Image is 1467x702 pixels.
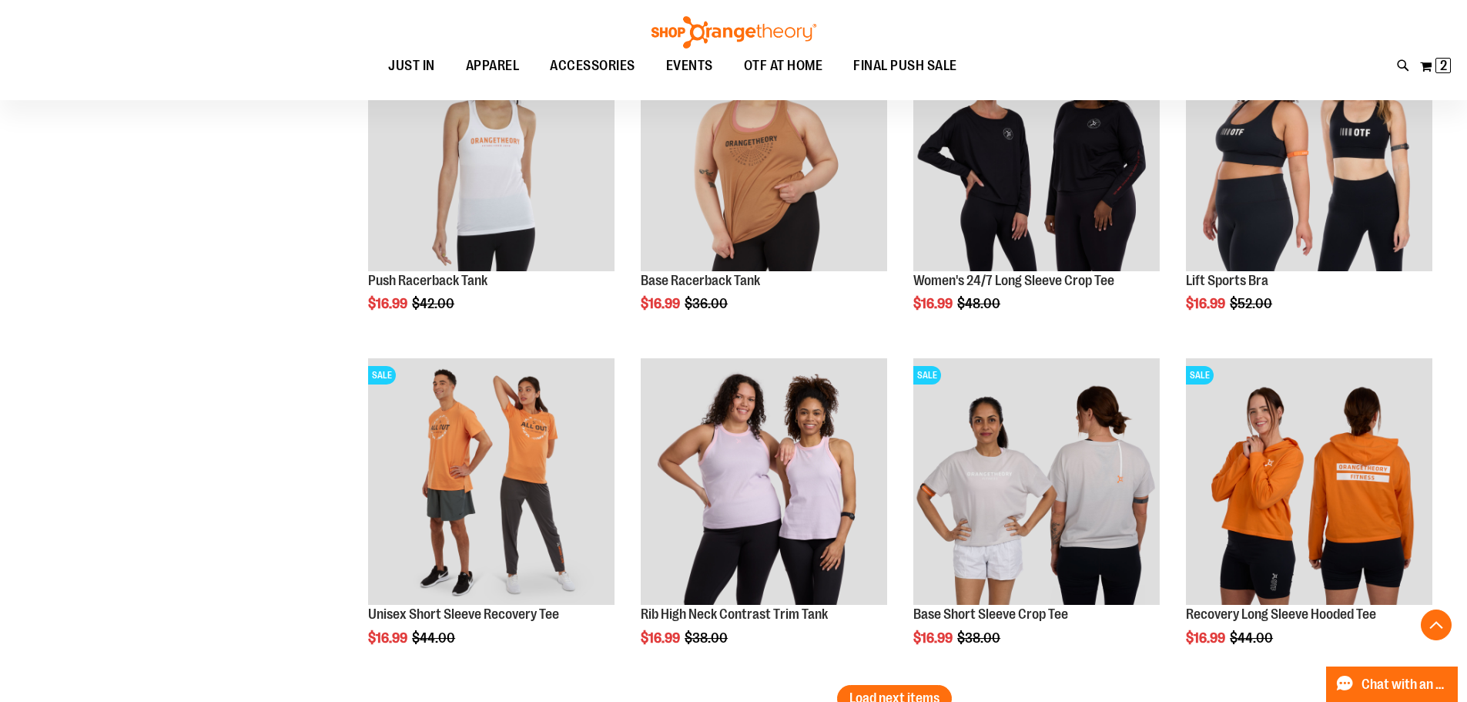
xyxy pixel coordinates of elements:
[913,358,1160,605] img: Main Image of Base Short Sleeve Crop Tee
[744,49,823,83] span: OTF AT HOME
[534,49,651,84] a: ACCESSORIES
[1178,17,1440,351] div: product
[368,296,410,311] span: $16.99
[641,296,682,311] span: $16.99
[550,49,635,83] span: ACCESSORIES
[853,49,957,83] span: FINAL PUSH SALE
[913,25,1160,274] a: Product image for Womens 24/7 LS Crop TeeSALE
[450,49,535,84] a: APPAREL
[641,25,887,271] img: Product image for Base Racerback Tank
[649,16,819,49] img: Shop Orangetheory
[913,358,1160,607] a: Main Image of Base Short Sleeve Crop TeeSALE
[957,630,1003,646] span: $38.00
[641,630,682,646] span: $16.99
[1186,25,1432,274] a: Main view of 2024 October Lift Sports BraSALE
[1186,358,1432,605] img: Main Image of Recovery Long Sleeve Hooded Tee
[906,351,1167,685] div: product
[1186,358,1432,607] a: Main Image of Recovery Long Sleeve Hooded TeeSALE
[368,358,615,607] a: Unisex Short Sleeve Recovery Tee primary imageSALE
[1186,296,1228,311] span: $16.99
[412,630,457,646] span: $44.00
[373,49,450,84] a: JUST IN
[1361,677,1449,692] span: Chat with an Expert
[838,49,973,83] a: FINAL PUSH SALE
[1186,25,1432,271] img: Main view of 2024 October Lift Sports Bra
[685,630,730,646] span: $38.00
[368,25,615,271] img: Product image for Push Racerback Tank
[388,49,435,83] span: JUST IN
[913,606,1068,622] a: Base Short Sleeve Crop Tee
[360,17,622,351] div: product
[1186,273,1268,288] a: Lift Sports Bra
[1230,296,1274,311] span: $52.00
[651,49,728,84] a: EVENTS
[368,630,410,646] span: $16.99
[913,25,1160,271] img: Product image for Womens 24/7 LS Crop Tee
[368,606,559,622] a: Unisex Short Sleeve Recovery Tee
[1186,606,1376,622] a: Recovery Long Sleeve Hooded Tee
[1440,58,1447,73] span: 2
[641,25,887,274] a: Product image for Base Racerback TankSALE
[641,358,887,605] img: Rib Tank w/ Contrast Binding primary image
[1421,610,1452,640] button: Back To Top
[913,630,955,646] span: $16.99
[666,49,713,83] span: EVENTS
[633,17,895,351] div: product
[1230,630,1275,646] span: $44.00
[1326,667,1459,702] button: Chat with an Expert
[913,366,941,385] span: SALE
[368,273,487,288] a: Push Racerback Tank
[913,273,1114,288] a: Women's 24/7 Long Sleeve Crop Tee
[368,25,615,274] a: Product image for Push Racerback Tank
[957,296,1003,311] span: $48.00
[1178,351,1440,685] div: product
[368,366,396,385] span: SALE
[641,606,828,622] a: Rib High Neck Contrast Trim Tank
[728,49,839,84] a: OTF AT HOME
[466,49,520,83] span: APPAREL
[1186,630,1228,646] span: $16.99
[913,296,955,311] span: $16.99
[360,351,622,685] div: product
[633,351,895,685] div: product
[641,273,760,288] a: Base Racerback Tank
[685,296,730,311] span: $36.00
[412,296,457,311] span: $42.00
[1186,366,1214,385] span: SALE
[906,17,1167,351] div: product
[641,358,887,607] a: Rib Tank w/ Contrast Binding primary image
[368,358,615,605] img: Unisex Short Sleeve Recovery Tee primary image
